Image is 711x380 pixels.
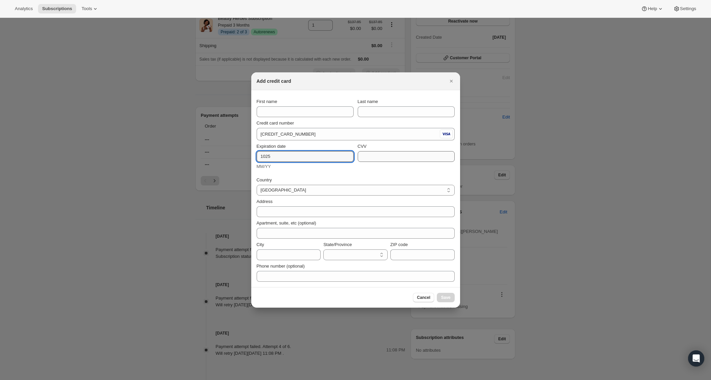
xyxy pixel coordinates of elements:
[257,78,291,84] h2: Add credit card
[257,264,305,269] span: Phone number (optional)
[413,293,434,302] button: Cancel
[358,99,378,104] span: Last name
[82,6,92,11] span: Tools
[15,6,33,11] span: Analytics
[257,199,273,204] span: Address
[390,242,408,247] span: ZIP code
[77,4,103,13] button: Tools
[417,295,430,300] span: Cancel
[257,177,272,182] span: Country
[257,242,264,247] span: City
[257,164,271,169] span: MM/YY
[257,220,316,226] span: Apartment, suite, etc (optional)
[648,6,657,11] span: Help
[257,99,277,104] span: First name
[257,120,294,126] span: Credit card number
[680,6,696,11] span: Settings
[447,76,456,86] button: Close
[38,4,76,13] button: Subscriptions
[688,350,704,367] div: Open Intercom Messenger
[637,4,668,13] button: Help
[669,4,700,13] button: Settings
[358,144,367,149] span: CVV
[257,144,286,149] span: Expiration date
[42,6,72,11] span: Subscriptions
[323,242,352,247] span: State/Province
[11,4,37,13] button: Analytics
